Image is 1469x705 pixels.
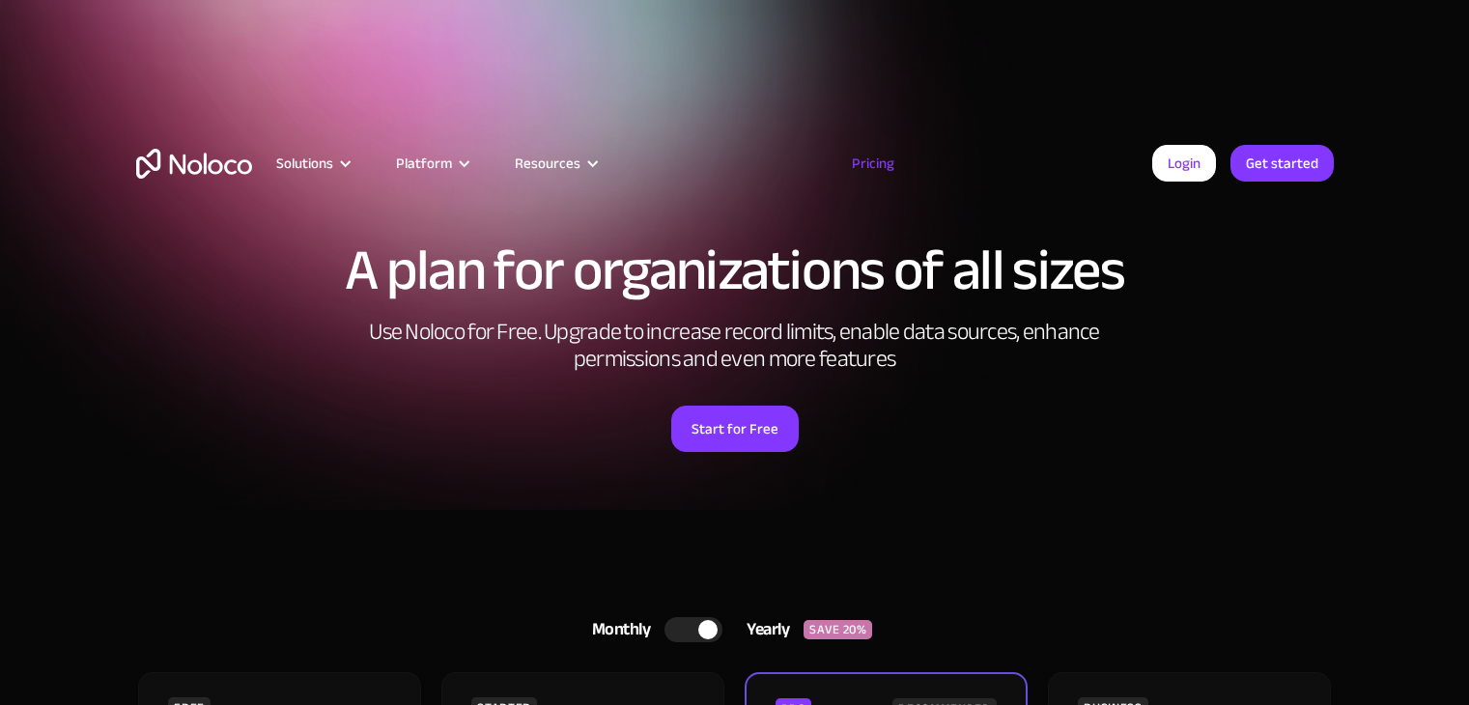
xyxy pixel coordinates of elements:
[136,149,252,179] a: home
[804,620,872,639] div: SAVE 20%
[568,615,665,644] div: Monthly
[252,151,372,176] div: Solutions
[276,151,333,176] div: Solutions
[136,241,1334,299] h1: A plan for organizations of all sizes
[396,151,452,176] div: Platform
[372,151,491,176] div: Platform
[349,319,1121,373] h2: Use Noloco for Free. Upgrade to increase record limits, enable data sources, enhance permissions ...
[671,406,799,452] a: Start for Free
[722,615,804,644] div: Yearly
[1152,145,1216,182] a: Login
[515,151,580,176] div: Resources
[1230,145,1334,182] a: Get started
[828,151,918,176] a: Pricing
[491,151,619,176] div: Resources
